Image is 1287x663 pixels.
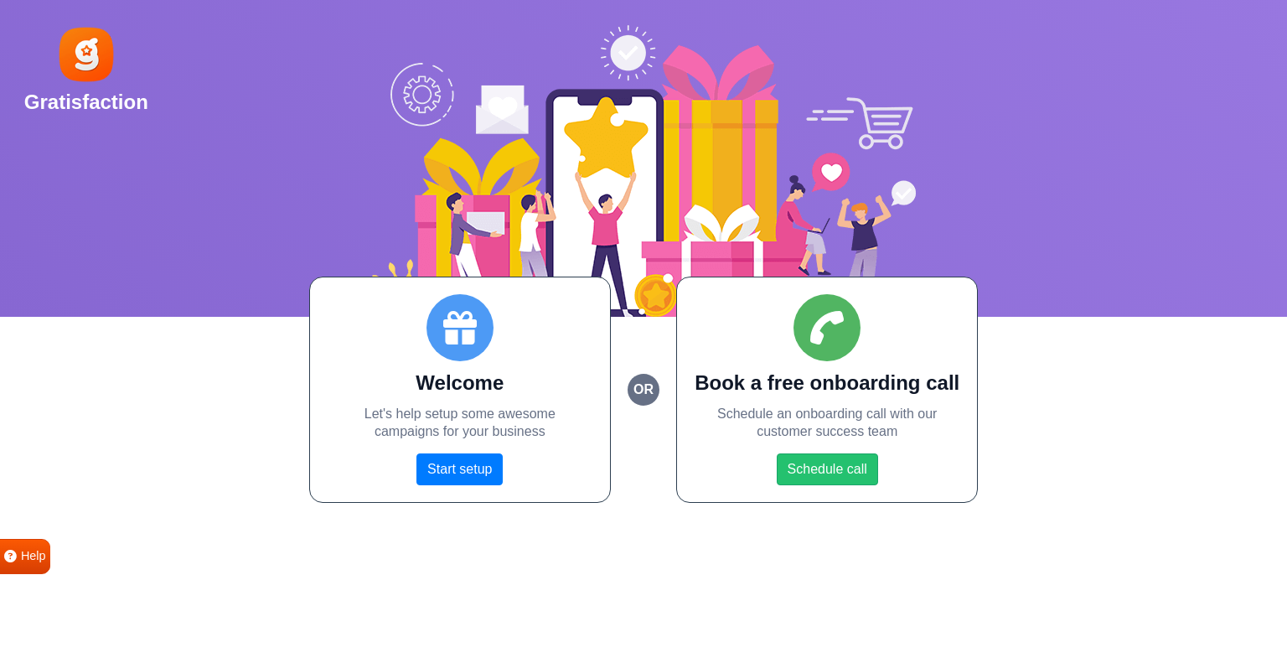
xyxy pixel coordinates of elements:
[416,453,503,485] a: Start setup
[777,453,878,485] a: Schedule call
[694,406,960,441] p: Schedule an onboarding call with our customer success team
[21,547,46,566] span: Help
[694,371,960,396] h2: Book a free onboarding call
[371,25,916,317] img: Social Boost
[628,374,659,406] small: or
[24,91,148,115] h2: Gratisfaction
[56,24,116,85] img: Gratisfaction
[327,406,593,441] p: Let's help setup some awesome campaigns for your business
[327,371,593,396] h2: Welcome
